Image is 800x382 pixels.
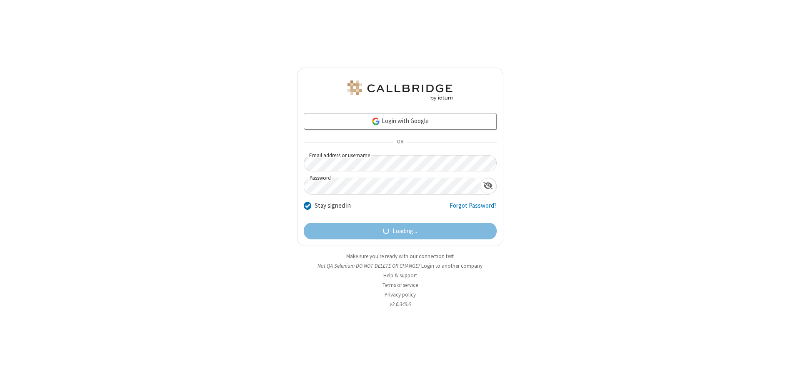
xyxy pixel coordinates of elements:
li: v2.6.349.6 [297,300,503,308]
span: OR [393,137,407,148]
a: Help & support [383,272,417,279]
li: Not QA Selenium DO NOT DELETE OR CHANGE? [297,262,503,270]
label: Stay signed in [315,201,351,211]
button: Loading... [304,223,497,239]
a: Make sure you're ready with our connection test [346,253,454,260]
a: Terms of service [382,281,418,289]
button: Login to another company [421,262,482,270]
a: Forgot Password? [450,201,497,217]
input: Password [304,178,480,194]
span: Loading... [392,226,417,236]
div: Show password [480,178,496,194]
a: Login with Google [304,113,497,130]
img: QA Selenium DO NOT DELETE OR CHANGE [346,80,454,101]
a: Privacy policy [385,291,416,298]
img: google-icon.png [371,117,380,126]
input: Email address or username [304,155,497,171]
